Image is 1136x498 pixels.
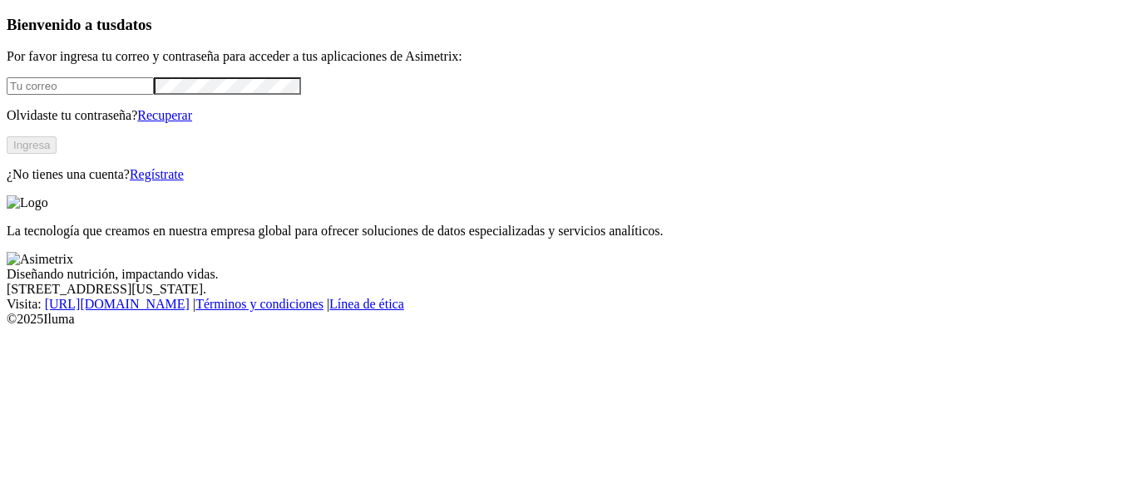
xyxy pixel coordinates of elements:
a: Regístrate [130,167,184,181]
img: Asimetrix [7,252,73,267]
a: Recuperar [137,108,192,122]
span: datos [116,16,152,33]
div: Diseñando nutrición, impactando vidas. [7,267,1129,282]
div: [STREET_ADDRESS][US_STATE]. [7,282,1129,297]
a: Línea de ética [329,297,404,311]
button: Ingresa [7,136,57,154]
a: Términos y condiciones [195,297,324,311]
p: La tecnología que creamos en nuestra empresa global para ofrecer soluciones de datos especializad... [7,224,1129,239]
a: [URL][DOMAIN_NAME] [45,297,190,311]
p: ¿No tienes una cuenta? [7,167,1129,182]
p: Por favor ingresa tu correo y contraseña para acceder a tus aplicaciones de Asimetrix: [7,49,1129,64]
img: Logo [7,195,48,210]
input: Tu correo [7,77,154,95]
div: Visita : | | [7,297,1129,312]
p: Olvidaste tu contraseña? [7,108,1129,123]
h3: Bienvenido a tus [7,16,1129,34]
div: © 2025 Iluma [7,312,1129,327]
